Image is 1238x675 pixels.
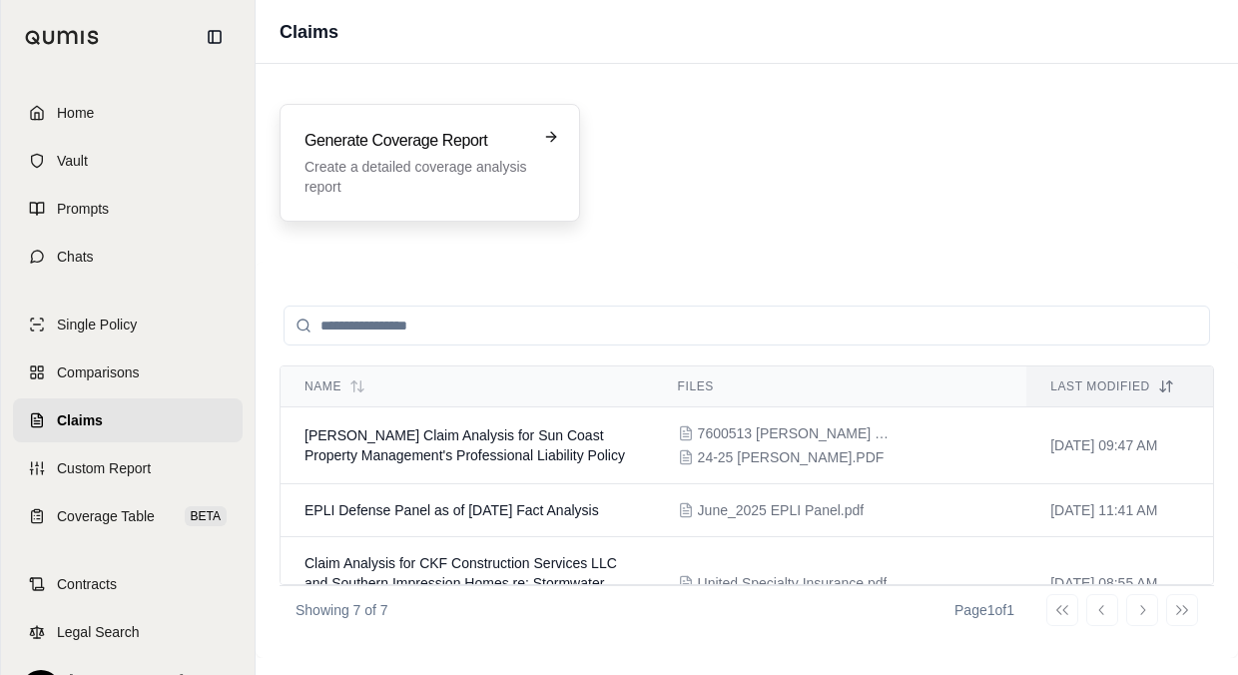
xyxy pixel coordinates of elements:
[296,600,388,620] p: Showing 7 of 7
[13,446,243,490] a: Custom Report
[305,129,527,153] h3: Generate Coverage Report
[305,378,630,394] div: Name
[305,427,625,463] span: Michelle Moon Claim Analysis for Sun Coast Property Management's Professional Liability Policy
[13,91,243,135] a: Home
[57,622,140,642] span: Legal Search
[57,247,94,267] span: Chats
[1050,378,1189,394] div: Last modified
[57,574,117,594] span: Contracts
[57,410,103,430] span: Claims
[13,610,243,654] a: Legal Search
[57,362,139,382] span: Comparisons
[1026,484,1213,537] td: [DATE] 11:41 AM
[57,315,137,335] span: Single Policy
[199,21,231,53] button: Collapse sidebar
[57,458,151,478] span: Custom Report
[13,187,243,231] a: Prompts
[698,573,888,593] span: United Specialty Insurance.pdf
[654,366,1027,407] th: Files
[13,303,243,346] a: Single Policy
[280,18,338,46] h1: Claims
[13,398,243,442] a: Claims
[305,502,599,518] span: EPLI Defense Panel as of June 2025 Fact Analysis
[305,555,617,611] span: Claim Analysis for CKF Construction Services LLC and Southern Impression Homes re: Stormwater Flo...
[57,103,94,123] span: Home
[57,151,88,171] span: Vault
[13,562,243,606] a: Contracts
[13,350,243,394] a: Comparisons
[13,139,243,183] a: Vault
[13,235,243,279] a: Chats
[13,494,243,538] a: Coverage TableBETA
[698,447,885,467] span: 24-25 Prof Liab Poil.PDF
[57,199,109,219] span: Prompts
[1026,537,1213,630] td: [DATE] 08:55 AM
[698,423,898,443] span: 7600513 Michelle Moon Retention Accrual.pdf
[954,600,1014,620] div: Page 1 of 1
[57,506,155,526] span: Coverage Table
[185,506,227,526] span: BETA
[1026,407,1213,484] td: [DATE] 09:47 AM
[25,30,100,45] img: Qumis Logo
[698,500,865,520] span: June_2025 EPLI Panel.pdf
[305,157,527,197] p: Create a detailed coverage analysis report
